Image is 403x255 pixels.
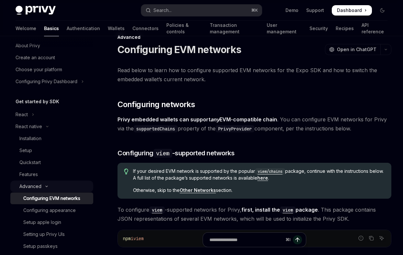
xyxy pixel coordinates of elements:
h5: Get started by SDK [16,98,59,105]
div: Setup passkeys [23,242,58,250]
a: Configuring EVM networks [10,193,93,204]
a: viem [280,206,296,213]
button: Toggle Advanced section [10,181,93,192]
a: Basics [44,21,59,36]
div: Advanced [19,183,41,190]
div: Configuring appearance [23,206,76,214]
div: Search... [153,6,172,14]
code: viem/chains [255,168,285,175]
a: viem [149,206,165,213]
button: Send message [293,235,302,244]
h1: Configuring EVM networks [118,44,241,55]
span: ⌘ K [251,8,258,13]
button: Toggle Configuring Privy Dashboard section [10,76,93,87]
a: Other Networks [180,187,216,193]
a: Setup passkeys [10,240,93,252]
a: Welcome [16,21,36,36]
a: Support [306,7,324,14]
div: Quickstart [19,159,41,166]
a: Dashboard [332,5,372,16]
span: If your desired EVM network is supported by the popular package, continue with the instructions b... [133,168,385,181]
div: Create an account [16,54,55,61]
span: Dashboard [337,7,362,14]
a: Wallets [108,21,125,36]
a: Connectors [132,21,159,36]
img: dark logo [16,6,56,15]
div: Features [19,171,38,178]
a: User management [267,21,302,36]
code: supportedChains [134,125,178,132]
a: Transaction management [210,21,259,36]
div: Configuring Privy Dashboard [16,78,77,85]
a: Policies & controls [166,21,202,36]
div: Advanced [118,34,391,40]
strong: first, install the package [241,206,318,213]
button: Toggle React native section [10,121,93,132]
div: React native [16,123,42,130]
a: Recipes [336,21,354,36]
a: Setup apple login [10,216,93,228]
a: Configuring appearance [10,205,93,216]
a: here [257,175,268,181]
span: . You can configure EVM networks for Privy via the property of the component, per the instruction... [118,115,391,133]
strong: Privy embedded wallets can support EVM-compatible chain [118,116,277,123]
svg: Tip [124,169,129,174]
button: Open in ChatGPT [325,44,380,55]
div: Setup [19,147,32,154]
span: To configure -supported networks for Privy, . This package contains JSON representations of sever... [118,205,391,223]
a: Authentication [67,21,100,36]
a: Features [10,169,93,180]
code: PrivyProvider [216,125,254,132]
div: Choose your platform [16,66,62,73]
span: Otherwise, skip to the section. [133,187,385,194]
a: Setting up Privy UIs [10,228,93,240]
button: Open search [141,5,262,16]
a: Choose your platform [10,64,93,75]
span: Read below to learn how to configure supported EVM networks for the Expo SDK and how to switch th... [118,66,391,84]
div: React [16,111,28,118]
a: Create an account [10,52,93,63]
span: Configuring -supported networks [118,149,234,158]
a: Quickstart [10,157,93,168]
button: Toggle dark mode [377,5,387,16]
a: Demo [285,7,298,14]
a: API reference [362,21,387,36]
code: viem [153,149,172,158]
div: Configuring EVM networks [23,194,80,202]
div: Setup apple login [23,218,61,226]
div: Installation [19,135,41,142]
input: Ask a question... [209,233,283,247]
a: Installation [10,133,93,144]
a: Security [309,21,328,36]
em: any [210,116,219,123]
button: Toggle React section [10,109,93,120]
span: Configuring networks [118,99,195,110]
a: Setup [10,145,93,156]
a: viem/chains [255,168,285,174]
span: Open in ChatGPT [337,46,376,53]
div: Setting up Privy UIs [23,230,65,238]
